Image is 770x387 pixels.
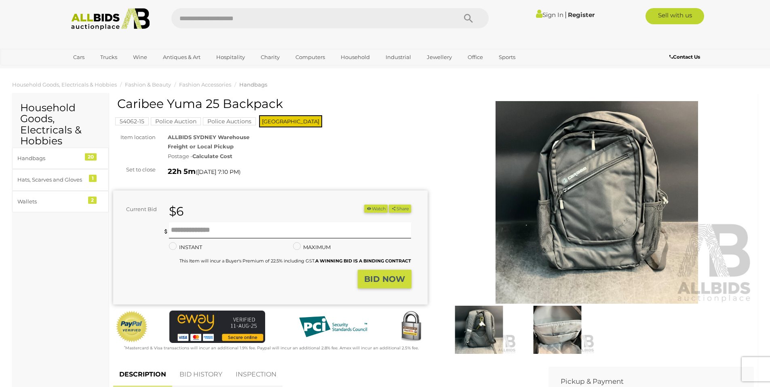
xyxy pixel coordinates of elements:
[669,54,700,60] b: Contact Us
[203,117,256,125] mark: Police Auctions
[68,51,90,64] a: Cars
[173,363,228,387] a: BID HISTORY
[12,169,109,190] a: Hats, Scarves and Gloves 1
[17,175,84,184] div: Hats, Scarves and Gloves
[389,205,411,213] button: Share
[197,168,239,176] span: [DATE] 7:10 PM
[462,51,488,64] a: Office
[17,197,84,206] div: Wallets
[68,64,136,77] a: [GEOGRAPHIC_DATA]
[179,81,231,88] a: Fashion Accessories
[196,169,240,175] span: ( )
[169,204,184,219] strong: $6
[561,378,730,385] h2: Pickup & Payment
[239,81,267,88] a: Handbags
[293,243,331,252] label: MAXIMUM
[12,191,109,212] a: Wallets 2
[440,101,754,304] img: Caribee Yuma 25 Backpack
[151,118,201,125] a: Police Auction
[168,152,428,161] div: Postage -
[20,102,101,147] h2: Household Goods, Electricals & Hobbies
[364,205,388,213] li: Watch this item
[520,306,595,354] img: Caribee Yuma 25 Backpack
[494,51,521,64] a: Sports
[85,153,97,161] div: 20
[107,165,162,174] div: Set to close
[290,51,330,64] a: Computers
[12,148,109,169] a: Handbags 20
[211,51,250,64] a: Hospitality
[158,51,206,64] a: Antiques & Art
[168,134,249,140] strong: ALLBIDS SYDNEY Warehouse
[230,363,283,387] a: INSPECTION
[113,205,163,214] div: Current Bid
[169,311,265,343] img: eWAY Payment Gateway
[17,154,84,163] div: Handbags
[442,306,516,354] img: Caribee Yuma 25 Backpack
[335,51,375,64] a: Household
[646,8,704,24] a: Sell with us
[179,258,411,264] small: This Item will incur a Buyer's Premium of 22.5% including GST.
[358,270,411,289] button: BID NOW
[12,81,117,88] a: Household Goods, Electricals & Hobbies
[113,363,172,387] a: DESCRIPTION
[128,51,152,64] a: Wine
[364,205,388,213] button: Watch
[117,97,426,110] h1: Caribee Yuma 25 Backpack
[95,51,122,64] a: Trucks
[125,81,171,88] a: Fashion & Beauty
[568,11,595,19] a: Register
[169,243,202,252] label: INSTANT
[669,53,702,61] a: Contact Us
[115,118,149,125] a: 54062-15
[115,311,148,343] img: Official PayPal Seal
[565,10,567,19] span: |
[124,345,419,351] small: Mastercard & Visa transactions will incur an additional 1.9% fee. Paypal will incur an additional...
[293,311,373,343] img: PCI DSS compliant
[67,8,154,30] img: Allbids.com.au
[315,258,411,264] b: A WINNING BID IS A BINDING CONTRACT
[89,175,97,182] div: 1
[115,117,149,125] mark: 54062-15
[259,115,322,127] span: [GEOGRAPHIC_DATA]
[203,118,256,125] a: Police Auctions
[380,51,416,64] a: Industrial
[448,8,489,28] button: Search
[395,311,427,343] img: Secured by Rapid SSL
[192,153,232,159] strong: Calculate Cost
[168,167,196,176] strong: 22h 5m
[88,197,97,204] div: 2
[364,274,405,284] strong: BID NOW
[255,51,285,64] a: Charity
[107,133,162,142] div: Item location
[168,143,234,150] strong: Freight or Local Pickup
[151,117,201,125] mark: Police Auction
[422,51,457,64] a: Jewellery
[536,11,563,19] a: Sign In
